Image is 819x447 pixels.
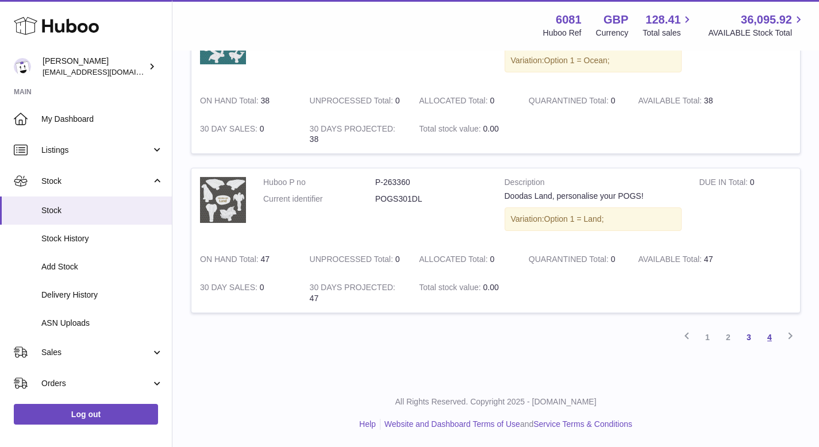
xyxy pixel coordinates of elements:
[505,177,682,191] strong: Description
[699,178,749,190] strong: DUE IN Total
[543,28,582,38] div: Huboo Ref
[263,177,375,188] dt: Huboo P no
[533,419,632,429] a: Service Terms & Conditions
[43,56,146,78] div: [PERSON_NAME]
[359,419,376,429] a: Help
[708,12,805,38] a: 36,095.92 AVAILABLE Stock Total
[638,255,703,267] strong: AVAILABLE Total
[556,12,582,28] strong: 6081
[41,378,151,389] span: Orders
[200,255,261,267] strong: ON HAND Total
[505,207,682,231] div: Variation:
[41,318,163,329] span: ASN Uploads
[645,12,680,28] span: 128.41
[310,96,395,108] strong: UNPROCESSED Total
[380,419,632,430] li: and
[643,12,694,38] a: 128.41 Total sales
[41,347,151,358] span: Sales
[718,327,739,348] a: 2
[419,283,483,295] strong: Total stock value
[200,177,246,223] img: product image
[603,12,628,28] strong: GBP
[191,273,301,313] td: 0
[697,327,718,348] a: 1
[629,245,739,273] td: 47
[410,245,520,273] td: 0
[263,194,375,205] dt: Current identifier
[419,255,490,267] strong: ALLOCATED Total
[41,114,163,125] span: My Dashboard
[419,96,490,108] strong: ALLOCATED Total
[301,273,411,313] td: 47
[741,12,792,28] span: 36,095.92
[629,87,739,115] td: 38
[384,419,520,429] a: Website and Dashboard Terms of Use
[41,205,163,216] span: Stock
[41,290,163,300] span: Delivery History
[14,58,31,75] img: hello@pogsheadphones.com
[643,28,694,38] span: Total sales
[544,214,604,223] span: Option 1 = Land;
[310,283,395,295] strong: 30 DAYS PROJECTED
[191,115,301,154] td: 0
[191,245,301,273] td: 47
[739,327,759,348] a: 3
[505,191,682,202] div: Doodas Land, personalise your POGS!
[419,124,483,136] strong: Total stock value
[301,115,411,154] td: 38
[191,87,301,115] td: 38
[611,255,616,264] span: 0
[301,87,411,115] td: 0
[301,245,411,273] td: 0
[375,194,487,205] dd: POGS301DL
[200,96,261,108] strong: ON HAND Total
[43,67,169,76] span: [EMAIL_ADDRESS][DOMAIN_NAME]
[708,28,805,38] span: AVAILABLE Stock Total
[483,124,499,133] span: 0.00
[41,233,163,244] span: Stock History
[759,327,780,348] a: 4
[611,96,616,105] span: 0
[41,261,163,272] span: Add Stock
[596,28,629,38] div: Currency
[483,283,499,292] span: 0.00
[638,96,703,108] strong: AVAILABLE Total
[529,96,611,108] strong: QUARANTINED Total
[41,176,151,187] span: Stock
[529,255,611,267] strong: QUARANTINED Total
[200,124,260,136] strong: 30 DAY SALES
[182,396,810,407] p: All Rights Reserved. Copyright 2025 - [DOMAIN_NAME]
[410,87,520,115] td: 0
[200,283,260,295] strong: 30 DAY SALES
[375,177,487,188] dd: P-263360
[14,404,158,425] a: Log out
[544,56,610,65] span: Option 1 = Ocean;
[41,145,151,156] span: Listings
[310,255,395,267] strong: UNPROCESSED Total
[505,49,682,72] div: Variation:
[690,168,800,245] td: 0
[310,124,395,136] strong: 30 DAYS PROJECTED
